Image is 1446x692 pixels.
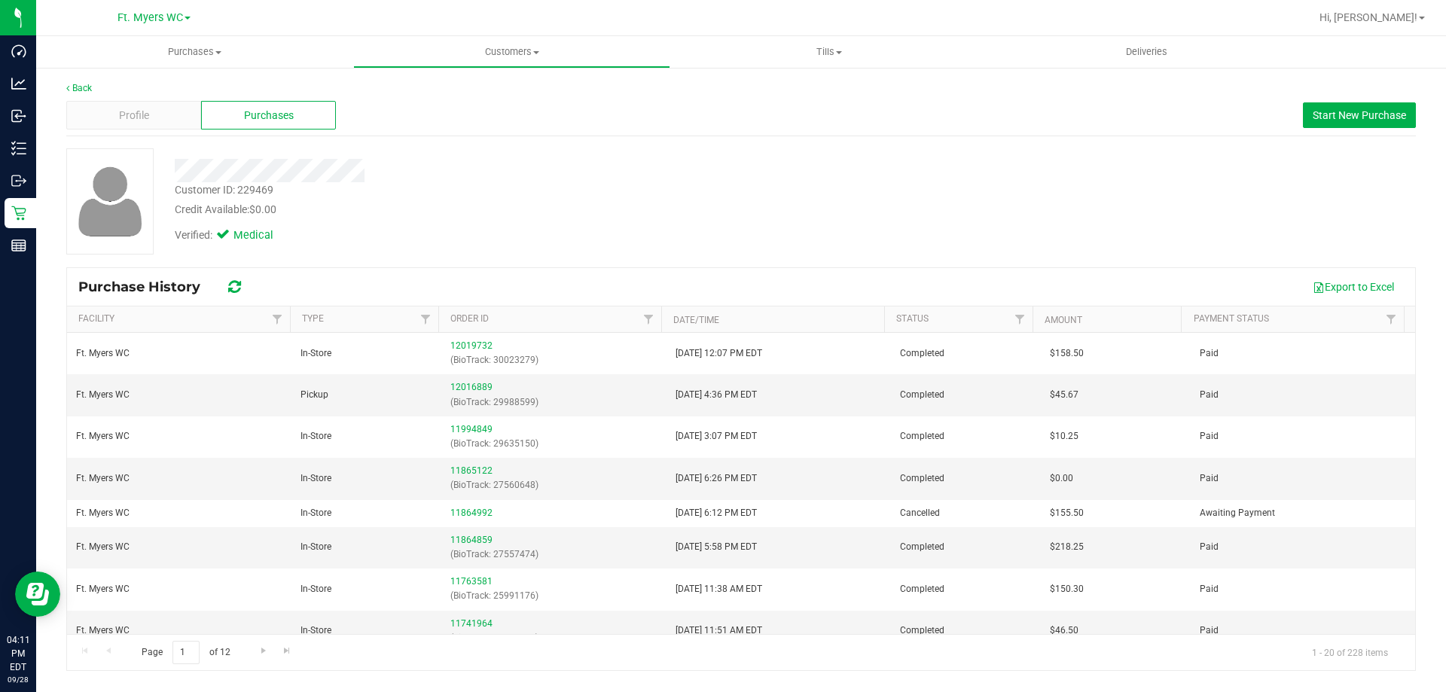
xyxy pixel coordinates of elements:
span: Paid [1200,582,1219,596]
a: Status [896,313,929,324]
span: Deliveries [1106,45,1188,59]
div: Customer ID: 229469 [175,182,273,198]
span: $46.50 [1050,623,1078,638]
span: $0.00 [1050,471,1073,486]
a: 11994849 [450,424,493,434]
a: 12016889 [450,382,493,392]
span: Purchase History [78,279,215,295]
a: Go to the next page [252,641,274,661]
p: (BioTrack: 29635150) [450,437,657,451]
span: Tills [671,45,987,59]
a: Type [302,313,324,324]
a: Payment Status [1194,313,1269,324]
span: In-Store [300,346,331,361]
span: Completed [900,582,944,596]
a: 11864859 [450,535,493,545]
a: Back [66,83,92,93]
span: Ft. Myers WC [76,623,130,638]
span: Ft. Myers WC [76,388,130,402]
p: (BioTrack: 27560648) [450,478,657,492]
a: Filter [265,306,290,332]
a: Deliveries [988,36,1305,68]
inline-svg: Retail [11,206,26,221]
a: 12019732 [450,340,493,351]
inline-svg: Reports [11,238,26,253]
a: Go to the last page [276,641,298,661]
span: In-Store [300,471,331,486]
span: [DATE] 6:26 PM EDT [676,471,757,486]
span: In-Store [300,429,331,444]
span: Completed [900,623,944,638]
span: Customers [354,45,670,59]
span: Ft. Myers WC [76,506,130,520]
span: Ft. Myers WC [76,346,130,361]
a: 11741964 [450,618,493,629]
span: Completed [900,471,944,486]
p: (BioTrack: 27557474) [450,547,657,562]
span: $0.00 [249,203,276,215]
a: Tills [670,36,987,68]
span: Cancelled [900,506,940,520]
a: Filter [1379,306,1404,332]
span: Purchases [244,108,294,123]
span: [DATE] 5:58 PM EDT [676,540,757,554]
p: 04:11 PM EDT [7,633,29,674]
span: $150.30 [1050,582,1084,596]
span: [DATE] 11:38 AM EDT [676,582,762,596]
inline-svg: Inventory [11,141,26,156]
span: Completed [900,540,944,554]
img: user-icon.png [71,163,150,240]
span: [DATE] 3:07 PM EDT [676,429,757,444]
p: (BioTrack: 25658894) [450,631,657,645]
span: Paid [1200,429,1219,444]
a: 11763581 [450,576,493,587]
span: Pickup [300,388,328,402]
span: Purchases [36,45,353,59]
a: Order ID [450,313,489,324]
span: $155.50 [1050,506,1084,520]
span: In-Store [300,506,331,520]
a: Purchases [36,36,353,68]
p: (BioTrack: 25991176) [450,589,657,603]
span: $218.25 [1050,540,1084,554]
span: Ft. Myers WC [117,11,183,24]
div: Credit Available: [175,202,838,218]
span: Ft. Myers WC [76,471,130,486]
a: Date/Time [673,315,719,325]
span: Paid [1200,346,1219,361]
inline-svg: Dashboard [11,44,26,59]
span: [DATE] 11:51 AM EDT [676,623,762,638]
span: Medical [233,227,294,244]
a: Filter [413,306,438,332]
span: [DATE] 12:07 PM EDT [676,346,762,361]
a: Amount [1045,315,1082,325]
span: Paid [1200,540,1219,554]
span: Completed [900,429,944,444]
span: Paid [1200,623,1219,638]
a: Facility [78,313,114,324]
span: [DATE] 6:12 PM EDT [676,506,757,520]
input: 1 [172,641,200,664]
a: 11864992 [450,508,493,518]
span: In-Store [300,623,331,638]
span: Profile [119,108,149,123]
span: Completed [900,346,944,361]
span: Ft. Myers WC [76,582,130,596]
span: Completed [900,388,944,402]
span: 1 - 20 of 228 items [1300,641,1400,663]
a: Customers [353,36,670,68]
p: (BioTrack: 30023279) [450,353,657,367]
inline-svg: Inbound [11,108,26,123]
span: Page of 12 [129,641,243,664]
button: Export to Excel [1303,274,1404,300]
button: Start New Purchase [1303,102,1416,128]
span: $45.67 [1050,388,1078,402]
span: In-Store [300,582,331,596]
span: In-Store [300,540,331,554]
span: $158.50 [1050,346,1084,361]
p: 09/28 [7,674,29,685]
p: (BioTrack: 29988599) [450,395,657,410]
span: Awaiting Payment [1200,506,1275,520]
inline-svg: Outbound [11,173,26,188]
span: Paid [1200,388,1219,402]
